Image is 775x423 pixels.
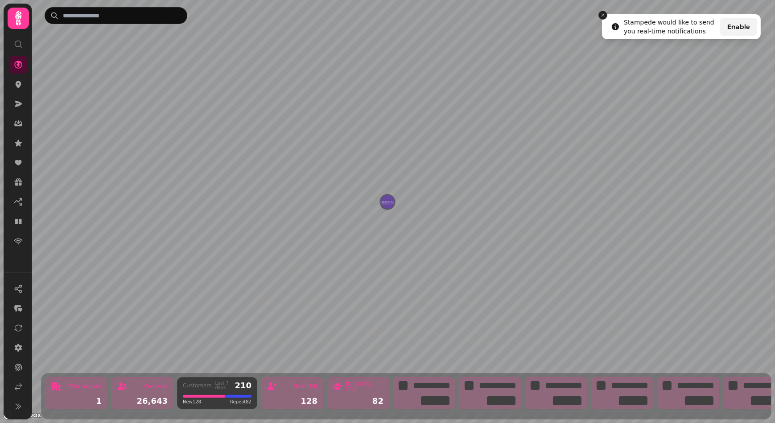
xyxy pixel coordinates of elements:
span: Repeat 82 [230,398,251,405]
div: Returning (7d) [346,381,383,392]
div: 128 [267,397,317,405]
div: Stampede would like to send you real-time notifications [624,18,717,36]
div: 1 [51,397,102,405]
div: Contacts [144,384,168,389]
div: Customers [183,383,212,388]
div: 210 [235,382,251,390]
button: Enable [720,18,757,36]
span: New 128 [183,398,201,405]
button: Blanco's Hotel [380,195,395,209]
div: Last 7 days [215,381,231,390]
div: 26,643 [117,397,168,405]
div: Map marker [380,195,395,212]
div: Total Venues [68,384,102,389]
div: 82 [333,397,383,405]
div: New (7d) [293,384,317,389]
button: Close toast [598,11,607,20]
a: Mapbox logo [3,410,42,420]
